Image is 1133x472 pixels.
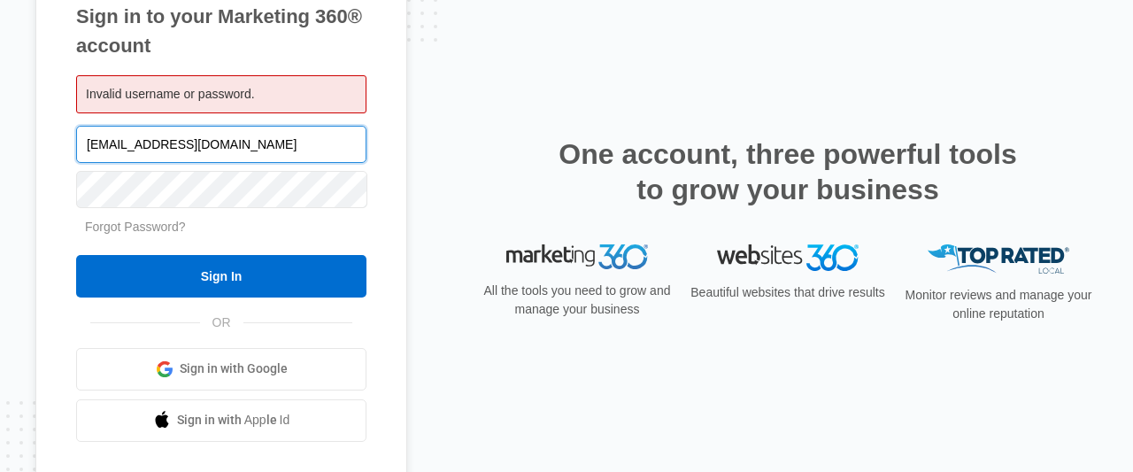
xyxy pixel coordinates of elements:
[76,399,366,442] a: Sign in with Apple Id
[200,313,243,332] span: OR
[76,348,366,391] a: Sign in with Google
[899,286,1098,323] p: Monitor reviews and manage your online reputation
[553,136,1022,207] h2: One account, three powerful tools to grow your business
[76,2,366,60] h1: Sign in to your Marketing 360® account
[928,244,1069,274] img: Top Rated Local
[76,126,366,163] input: Email
[506,244,648,269] img: Marketing 360
[180,360,288,378] span: Sign in with Google
[717,244,859,270] img: Websites 360
[86,87,255,101] span: Invalid username or password.
[85,220,186,234] a: Forgot Password?
[177,411,290,429] span: Sign in with Apple Id
[478,282,676,319] p: All the tools you need to grow and manage your business
[689,283,887,302] p: Beautiful websites that drive results
[76,255,366,298] input: Sign In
